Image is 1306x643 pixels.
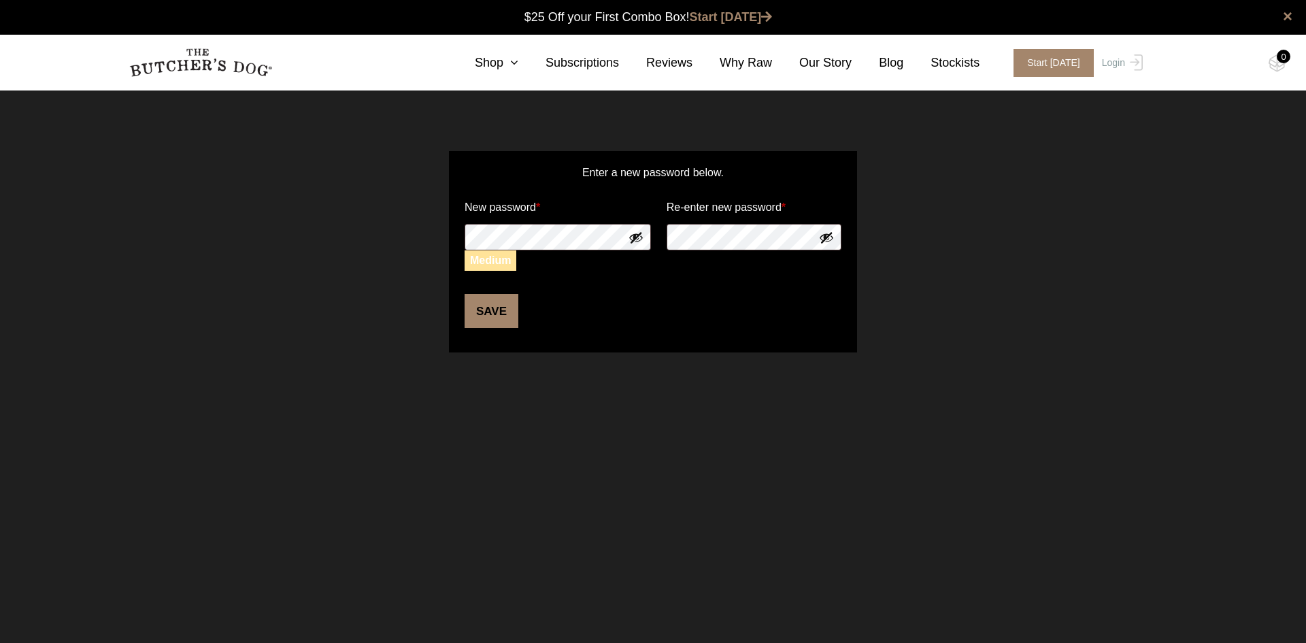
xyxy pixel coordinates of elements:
a: close [1283,8,1292,24]
a: Start [DATE] [1000,49,1099,77]
a: Start [DATE] [690,10,773,24]
a: Blog [852,54,903,72]
div: Medium [465,250,516,271]
a: Subscriptions [518,54,619,72]
a: Why Raw [692,54,772,72]
a: Login [1099,49,1143,77]
p: Enter a new password below. [463,165,843,195]
a: Our Story [772,54,852,72]
label: New password [465,197,540,218]
img: TBD_Cart-Empty.png [1269,54,1286,72]
button: Show password [819,230,834,245]
button: Save [465,294,518,328]
div: 0 [1277,50,1290,63]
span: Start [DATE] [1014,49,1094,77]
button: Show password [629,230,643,245]
a: Stockists [903,54,979,72]
label: Re-enter new password [667,197,786,218]
a: Shop [448,54,518,72]
a: Reviews [619,54,692,72]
